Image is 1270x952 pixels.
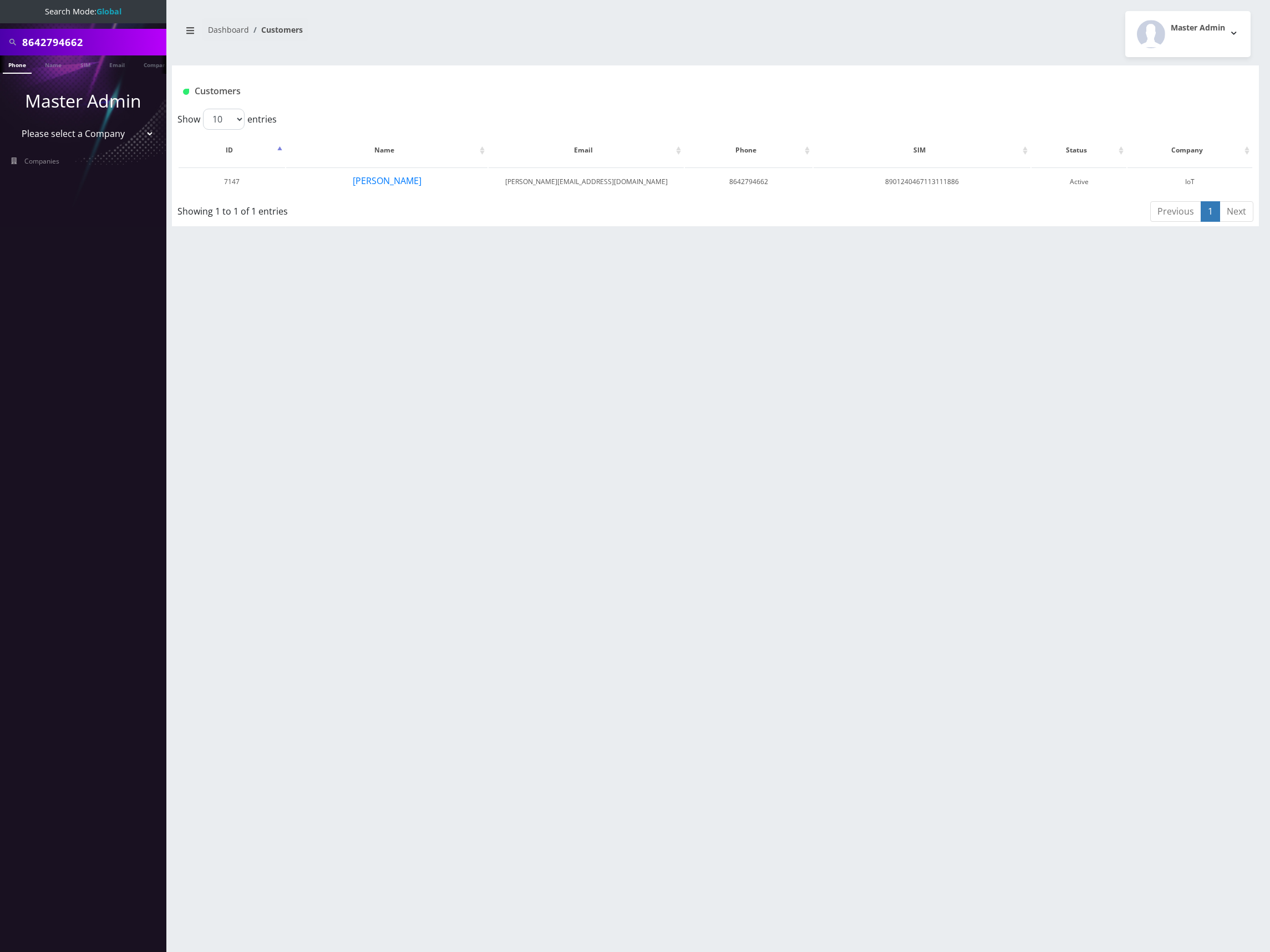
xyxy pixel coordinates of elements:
th: ID: activate to sort column descending [179,134,285,166]
th: Name: activate to sort column ascending [286,134,487,166]
h1: Customers [183,86,1068,96]
h2: Master Admin [1171,23,1225,33]
div: Showing 1 to 1 of 1 entries [177,200,617,218]
th: Phone: activate to sort column ascending [685,134,812,166]
a: Previous [1150,201,1201,222]
th: SIM: activate to sort column ascending [814,134,1030,166]
li: Customers [249,24,303,35]
th: Status: activate to sort column ascending [1032,134,1127,166]
a: Company [138,55,175,73]
strong: Global [96,6,121,17]
nav: breadcrumb [180,18,707,50]
td: 8901240467113111886 [814,167,1030,196]
a: Email [104,55,130,73]
a: 1 [1201,201,1220,222]
th: Email: activate to sort column ascending [489,134,684,166]
input: Search All Companies [22,32,164,53]
a: Phone [3,55,32,74]
a: Dashboard [208,24,249,35]
th: Company: activate to sort column ascending [1127,134,1252,166]
td: IoT [1127,167,1252,196]
a: Name [39,55,67,73]
td: [PERSON_NAME][EMAIL_ADDRESS][DOMAIN_NAME] [489,167,684,196]
select: Showentries [203,109,245,130]
td: 8642794662 [685,167,812,196]
span: Companies [24,156,59,166]
label: Show entries [177,109,277,130]
a: SIM [75,55,96,73]
td: 7147 [179,167,285,196]
a: Next [1220,201,1253,222]
button: Master Admin [1125,11,1251,57]
td: Active [1032,167,1127,196]
button: [PERSON_NAME] [352,174,422,188]
span: Search Mode: [45,6,121,17]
